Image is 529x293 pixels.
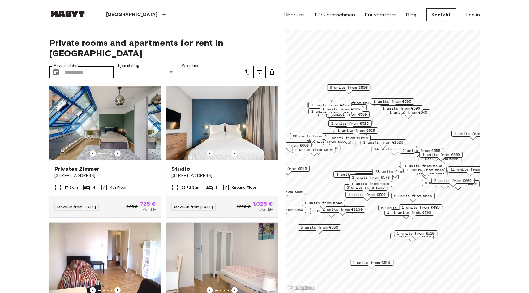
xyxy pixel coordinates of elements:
[333,128,370,134] span: 7 units from €585
[358,174,396,179] span: 4 units from €605
[402,161,439,166] span: 1 units from €645
[466,11,480,19] a: Log in
[439,181,477,187] span: 6 units from €950
[349,174,393,184] div: Map marker
[448,166,493,176] div: Map marker
[329,112,367,117] span: 2 units from €510
[269,166,307,171] span: 1 units from €515
[253,66,266,78] button: tune
[310,208,353,218] div: Map marker
[329,118,372,128] div: Map marker
[171,165,190,173] span: Studio
[426,8,456,21] a: Kontakt
[166,86,278,218] a: Marketing picture of unit DE-01-481-006-01Previous imagePrevious imageStudio[STREET_ADDRESS]32.72...
[330,128,373,137] div: Map marker
[315,11,355,19] a: Für Unternehmen
[378,205,422,214] div: Map marker
[394,210,431,215] span: 1 units from €790
[49,86,161,160] img: Marketing picture of unit DE-01-010-002-01HF
[174,205,213,209] span: Move-in from [DATE]
[402,205,440,210] span: 1 units from €495
[266,189,303,195] span: 1 units from €680
[114,150,121,157] button: Previous image
[325,135,371,144] div: Map marker
[334,100,372,106] span: 2 units from €610
[400,148,443,157] div: Map marker
[237,204,251,209] span: 1.280 €
[451,131,495,140] div: Map marker
[434,178,472,183] span: 2 units from €600
[300,225,338,230] span: 3 units from €530
[268,142,312,152] div: Map marker
[406,11,416,19] a: Blog
[57,205,96,209] span: Move-in from [DATE]
[331,100,375,110] div: Map marker
[126,204,138,209] span: 905 €
[325,134,362,139] span: 9 units from €585
[259,207,273,212] span: Monthly
[348,192,386,197] span: 1 units from €590
[253,201,273,207] span: 1.025 €
[454,131,492,136] span: 1 units from €980
[380,105,423,115] div: Map marker
[397,231,435,236] span: 1 units from €510
[54,173,156,179] span: [STREET_ADDRESS]
[320,206,365,216] div: Map marker
[304,200,342,206] span: 1 units from €640
[363,140,403,145] span: 1 units from €1320
[422,180,467,189] div: Map marker
[381,205,419,211] span: 5 units from €590
[295,147,333,153] span: 1 units from €570
[425,180,465,186] span: 5 units from €1085
[322,133,365,143] div: Map marker
[399,161,442,170] div: Map marker
[308,108,352,118] div: Map marker
[404,163,442,169] span: 1 units from €630
[293,133,333,139] span: 30 units from €570
[311,102,349,108] span: 1 units from €485
[241,66,253,78] button: tune
[374,146,414,152] span: 24 units from €530
[231,150,238,157] button: Previous image
[181,63,198,68] label: Max price
[451,167,491,172] span: 11 units from €570
[331,121,369,126] span: 3 units from €525
[355,173,399,183] div: Map marker
[382,106,420,111] span: 1 units from €590
[400,162,443,171] div: Map marker
[394,193,432,199] span: 2 units from €555
[54,165,99,173] span: Privates Zimmer
[106,11,158,19] p: [GEOGRAPHIC_DATA]
[215,185,217,190] span: 1
[335,127,378,137] div: Map marker
[365,11,396,19] a: Für Vermieter
[266,66,278,78] button: tune
[308,102,352,112] div: Map marker
[391,193,435,202] div: Map marker
[313,208,351,214] span: 1 units from €570
[402,148,440,153] span: 2 units from €555
[140,201,156,207] span: 725 €
[394,230,437,240] div: Map marker
[271,143,309,148] span: 1 units from €660
[166,86,278,160] img: Marketing picture of unit DE-01-481-006-01
[393,233,431,239] span: 1 units from €610
[49,86,161,218] a: Marketing picture of unit DE-01-010-002-01HFPrevious imagePrevious imagePrivates Zimmer[STREET_AD...
[402,163,445,172] div: Map marker
[171,173,273,179] span: [STREET_ADDRESS]
[298,224,341,234] div: Map marker
[308,102,353,112] div: Map marker
[64,185,78,190] span: 17 Sqm
[49,37,278,58] span: Private rooms and apartments for rent in [GEOGRAPHIC_DATA]
[93,185,95,190] span: 4
[350,260,393,269] div: Map marker
[403,162,441,168] span: 1 units from €640
[50,66,62,78] button: Choose date
[110,185,127,190] span: 4th Floor
[266,166,310,175] div: Map marker
[431,178,475,187] div: Map marker
[300,145,338,151] span: 2 units from €690
[351,181,389,187] span: 1 units from €525
[361,139,406,149] div: Map marker
[290,133,336,143] div: Map marker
